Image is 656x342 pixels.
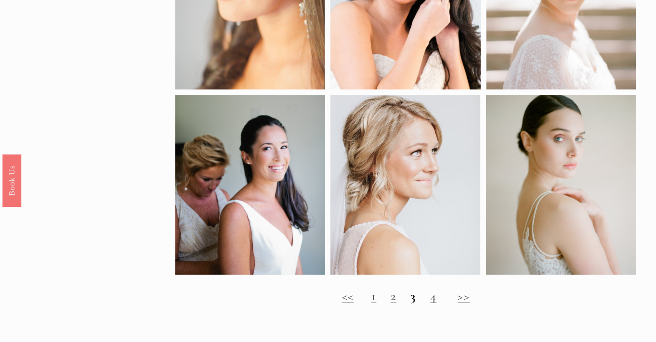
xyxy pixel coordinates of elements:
a: 4 [430,288,436,304]
a: 2 [391,288,396,304]
a: >> [458,288,470,304]
a: << [342,288,354,304]
a: 1 [371,288,376,304]
a: Book Us [2,154,21,206]
strong: 3 [410,288,416,304]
